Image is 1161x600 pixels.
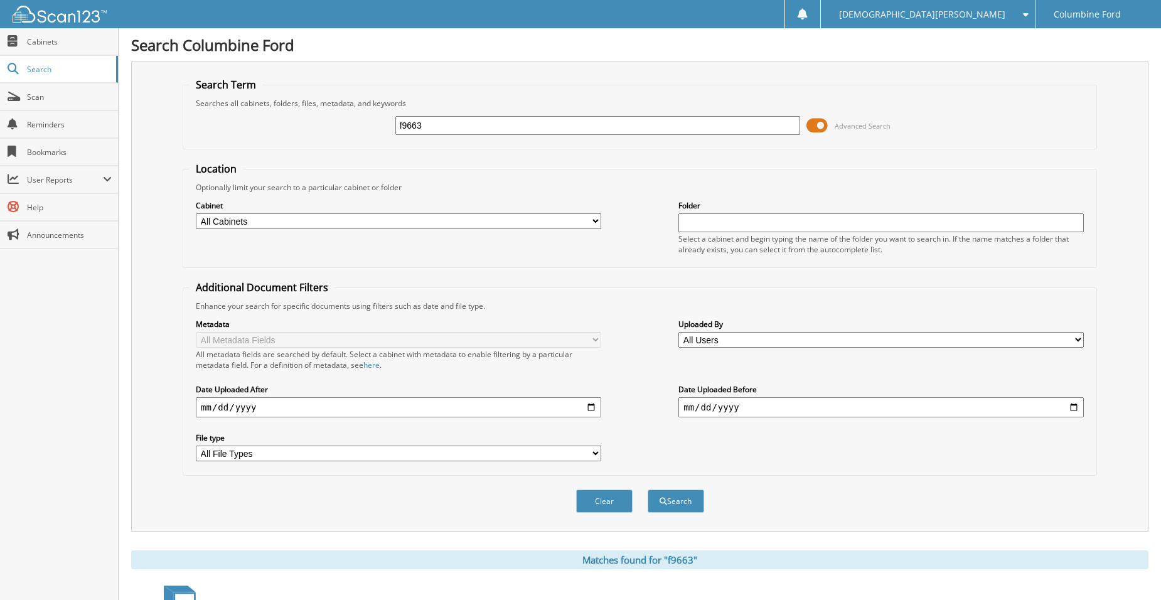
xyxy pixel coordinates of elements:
legend: Additional Document Filters [190,281,334,294]
div: Enhance your search for specific documents using filters such as date and file type. [190,301,1090,311]
div: Select a cabinet and begin typing the name of the folder you want to search in. If the name match... [678,233,1084,255]
span: Announcements [27,230,112,240]
div: Optionally limit your search to a particular cabinet or folder [190,182,1090,193]
button: Clear [576,490,633,513]
span: Help [27,202,112,213]
span: Scan [27,92,112,102]
a: here [363,360,380,370]
img: scan123-logo-white.svg [13,6,107,23]
input: start [196,397,601,417]
div: All metadata fields are searched by default. Select a cabinet with metadata to enable filtering b... [196,349,601,370]
span: Search [27,64,110,75]
span: User Reports [27,174,103,185]
label: Date Uploaded Before [678,384,1084,395]
span: Advanced Search [835,121,891,131]
legend: Search Term [190,78,262,92]
label: Cabinet [196,200,601,211]
input: end [678,397,1084,417]
h1: Search Columbine Ford [131,35,1148,55]
legend: Location [190,162,243,176]
span: Columbine Ford [1054,11,1121,18]
label: Uploaded By [678,319,1084,329]
label: Folder [678,200,1084,211]
label: File type [196,432,601,443]
span: Reminders [27,119,112,130]
button: Search [648,490,704,513]
label: Date Uploaded After [196,384,601,395]
label: Metadata [196,319,601,329]
span: [DEMOGRAPHIC_DATA][PERSON_NAME] [839,11,1005,18]
div: Matches found for "f9663" [131,550,1148,569]
div: Searches all cabinets, folders, files, metadata, and keywords [190,98,1090,109]
span: Bookmarks [27,147,112,158]
span: Cabinets [27,36,112,47]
